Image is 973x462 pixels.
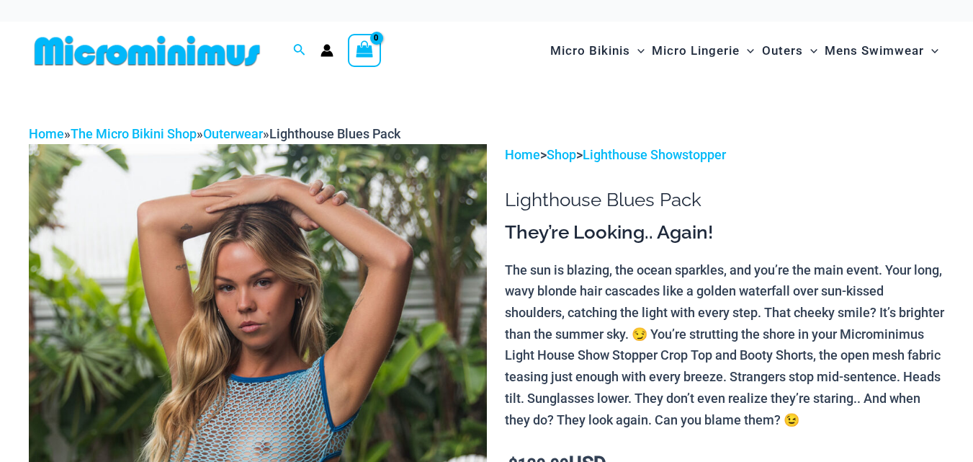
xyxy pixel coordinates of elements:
a: Search icon link [293,42,306,60]
p: The sun is blazing, the ocean sparkles, and you’re the main event. Your long, wavy blonde hair ca... [505,259,944,431]
span: » » » [29,126,400,141]
p: > > [505,144,944,166]
a: Lighthouse Showstopper [583,147,726,162]
span: Micro Bikinis [550,32,630,69]
span: Menu Toggle [803,32,817,69]
h1: Lighthouse Blues Pack [505,189,944,211]
span: Micro Lingerie [652,32,740,69]
a: The Micro Bikini Shop [71,126,197,141]
img: MM SHOP LOGO FLAT [29,35,266,67]
span: Menu Toggle [924,32,938,69]
a: Mens SwimwearMenu ToggleMenu Toggle [821,29,942,73]
a: Micro LingerieMenu ToggleMenu Toggle [648,29,758,73]
a: Home [505,147,540,162]
a: Home [29,126,64,141]
a: Micro BikinisMenu ToggleMenu Toggle [547,29,648,73]
h3: They’re Looking.. Again! [505,221,944,245]
a: View Shopping Cart, empty [348,34,381,67]
span: Lighthouse Blues Pack [269,126,400,141]
span: Outers [762,32,803,69]
span: Menu Toggle [630,32,645,69]
a: Shop [547,147,576,162]
a: Outerwear [203,126,263,141]
a: OutersMenu ToggleMenu Toggle [758,29,821,73]
span: Menu Toggle [740,32,754,69]
span: Mens Swimwear [825,32,924,69]
a: Account icon link [320,44,333,57]
nav: Site Navigation [544,27,944,75]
